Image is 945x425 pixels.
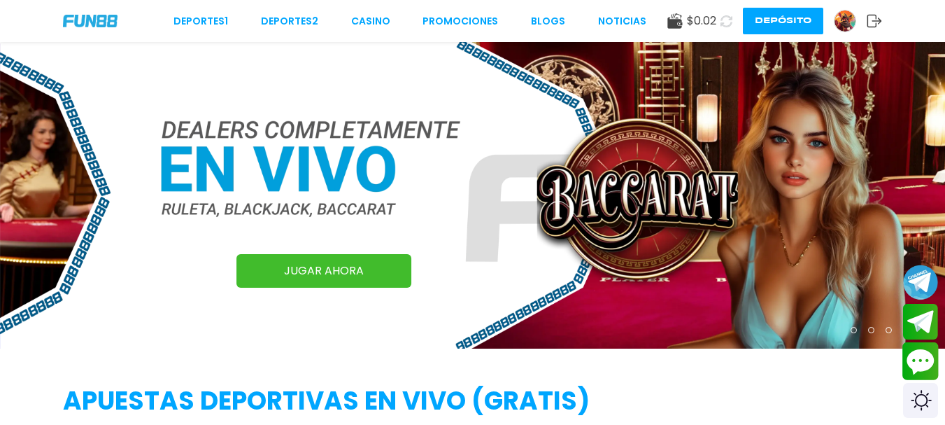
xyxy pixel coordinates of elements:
h2: APUESTAS DEPORTIVAS EN VIVO (gratis) [63,382,882,420]
a: JUGAR AHORA [236,254,411,288]
span: $ 0.02 [687,13,716,29]
a: NOTICIAS [598,14,646,29]
button: Join telegram [903,304,938,340]
button: Join telegram channel [903,264,938,300]
img: Avatar [834,11,855,32]
a: Avatar [834,10,867,32]
img: Company Logo [63,15,118,27]
a: Deportes2 [261,14,318,29]
a: Deportes1 [173,14,228,29]
div: Switch theme [903,383,938,418]
a: Promociones [422,14,498,29]
a: BLOGS [531,14,565,29]
button: Contact customer service [902,342,939,380]
button: Depósito [743,8,823,34]
a: CASINO [351,14,390,29]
